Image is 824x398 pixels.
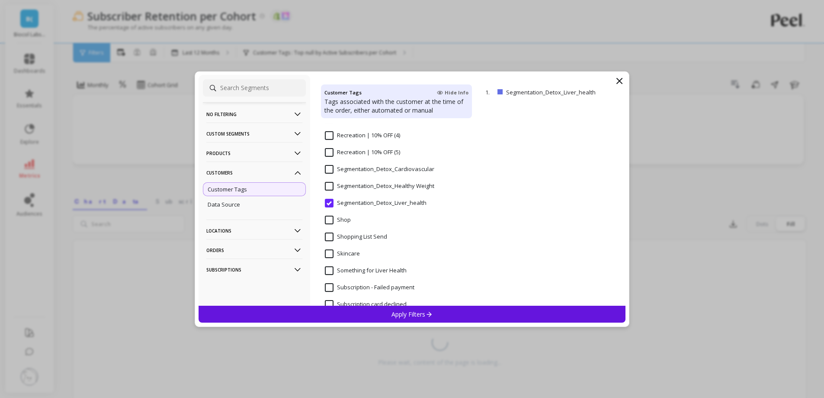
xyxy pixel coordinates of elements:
span: Shop [325,216,351,224]
p: Segmentation_Detox_Liver_health [506,88,608,96]
h4: Customer Tags [324,88,362,97]
span: Segmentation_Detox_Healthy Weight [325,182,434,191]
p: Products [206,142,302,164]
p: Subscriptions [206,259,302,281]
p: Orders [206,239,302,261]
span: Hide Info [437,89,468,96]
span: Recreation | 10% OFF (5) [325,148,400,157]
span: Shopping List Send [325,233,387,241]
span: Something for Liver Health [325,266,407,275]
span: Segmentation_Detox_Cardiovascular [325,165,434,174]
p: Customer Tags [208,185,247,193]
p: 1. [485,88,494,96]
p: No filtering [206,103,302,125]
span: Segmentation_Detox_Liver_health [325,199,426,207]
p: Data Source [208,201,240,208]
p: Tags associated with the customer at the time of the order, either automated or manual [324,97,468,115]
input: Search Segments [203,79,306,97]
p: Apply Filters [391,310,433,318]
p: Custom Segments [206,123,302,145]
p: Customers [206,162,302,184]
p: Locations [206,220,302,242]
span: Subscription card declined [325,300,407,309]
span: Subscription - Failed payment [325,283,414,292]
span: Skincare [325,249,360,258]
span: Recreation | 10% OFF (4) [325,131,400,140]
